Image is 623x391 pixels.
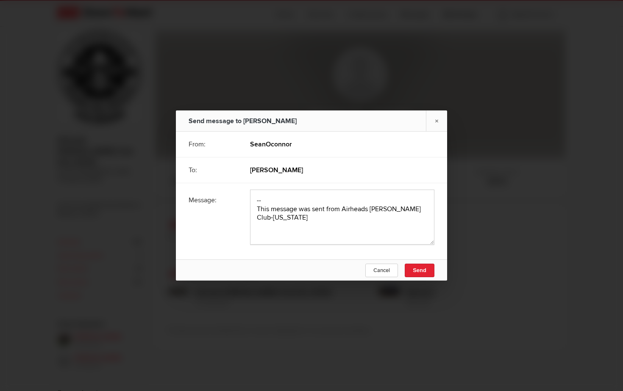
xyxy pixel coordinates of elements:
[189,190,238,211] div: Message:
[189,160,238,181] div: To:
[250,166,303,174] b: [PERSON_NAME]
[189,134,238,155] div: From:
[373,267,390,274] span: Cancel
[250,140,292,149] b: SeanOconnor
[405,264,434,277] button: Send
[413,267,426,273] span: Send
[426,110,447,131] a: ×
[189,110,297,132] div: Send message to [PERSON_NAME]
